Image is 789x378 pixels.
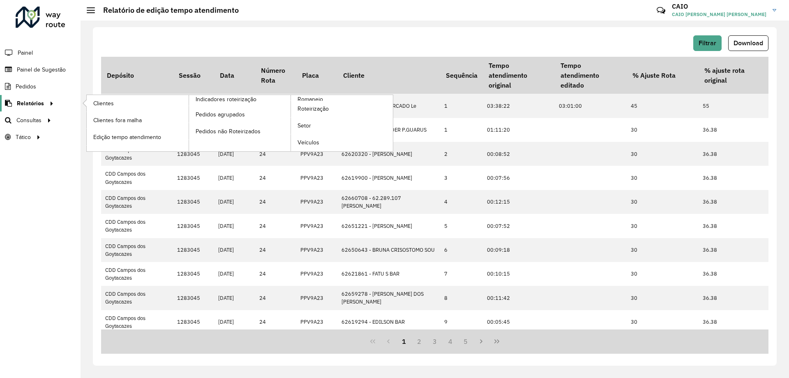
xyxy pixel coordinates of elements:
[255,94,296,118] td: 14
[101,262,173,286] td: CDD Campos dos Goytacazes
[337,57,440,94] th: Cliente
[483,190,555,214] td: 00:12:15
[298,95,323,104] span: Romaneio
[627,166,699,190] td: 30
[489,334,505,349] button: Last Page
[555,57,627,94] th: Tempo atendimento editado
[440,118,483,142] td: 1
[173,214,214,238] td: 1283045
[255,238,296,262] td: 24
[627,118,699,142] td: 30
[627,286,699,310] td: 30
[173,94,214,118] td: 1283045
[101,166,173,190] td: CDD Campos dos Goytacazes
[173,142,214,166] td: 1283045
[214,214,255,238] td: [DATE]
[298,138,319,147] span: Veículos
[18,49,33,57] span: Painel
[214,286,255,310] td: [DATE]
[101,214,173,238] td: CDD Campos dos Goytacazes
[87,95,291,151] a: Indicadores roteirização
[440,94,483,118] td: 1
[440,286,483,310] td: 8
[255,142,296,166] td: 24
[458,334,474,349] button: 5
[173,262,214,286] td: 1283045
[483,118,555,142] td: 01:11:20
[196,110,245,119] span: Pedidos agrupados
[296,286,337,310] td: PPV9A23
[734,39,763,46] span: Download
[693,35,722,51] button: Filtrar
[87,95,189,111] a: Clientes
[17,99,44,108] span: Relatórios
[483,310,555,334] td: 00:05:45
[173,286,214,310] td: 1283045
[337,190,440,214] td: 62660708 - 62.289.107 [PERSON_NAME]
[214,262,255,286] td: [DATE]
[93,116,142,125] span: Clientes fora malha
[427,334,443,349] button: 3
[627,190,699,214] td: 30
[214,94,255,118] td: [DATE]
[483,238,555,262] td: 00:09:18
[173,238,214,262] td: 1283045
[214,166,255,190] td: [DATE]
[101,310,173,334] td: CDD Campos dos Goytacazes
[483,142,555,166] td: 00:08:52
[699,166,771,190] td: 36.38
[291,118,393,134] a: Setor
[101,142,173,166] td: CDD Campos dos Goytacazes
[699,142,771,166] td: 36.38
[296,238,337,262] td: PPV9A23
[255,286,296,310] td: 24
[101,238,173,262] td: CDD Campos dos Goytacazes
[627,57,699,94] th: % Ajuste Rota
[440,57,483,94] th: Sequência
[291,135,393,151] a: Veículos
[627,310,699,334] td: 30
[87,129,189,145] a: Edição tempo atendimento
[291,101,393,117] a: Roteirização
[255,166,296,190] td: 24
[555,94,627,118] td: 03:01:00
[255,214,296,238] td: 24
[101,94,173,118] td: CDD Campos dos Goytacazes
[214,238,255,262] td: [DATE]
[189,106,291,123] a: Pedidos agrupados
[255,310,296,334] td: 24
[173,310,214,334] td: 1283045
[672,2,766,10] h3: CAIO
[214,57,255,94] th: Data
[101,286,173,310] td: CDD Campos dos Goytacazes
[627,214,699,238] td: 30
[337,142,440,166] td: 62620320 - [PERSON_NAME]
[473,334,489,349] button: Next Page
[16,82,36,91] span: Pedidos
[440,190,483,214] td: 4
[298,121,311,130] span: Setor
[93,99,114,108] span: Clientes
[396,334,412,349] button: 1
[652,2,670,19] a: Contato Rápido
[296,94,337,118] td: RKK8D66
[699,39,716,46] span: Filtrar
[483,57,555,94] th: Tempo atendimento original
[101,190,173,214] td: CDD Campos dos Goytacazes
[337,166,440,190] td: 62619900 - [PERSON_NAME]
[298,104,329,113] span: Roteirização
[214,310,255,334] td: [DATE]
[337,238,440,262] td: 62650643 - BRUNA CRISOSTOMO SOU
[337,214,440,238] td: 62651221 - [PERSON_NAME]
[189,95,393,151] a: Romaneio
[440,262,483,286] td: 7
[93,133,161,141] span: Edição tempo atendimento
[214,190,255,214] td: [DATE]
[483,166,555,190] td: 00:07:56
[699,262,771,286] td: 36.38
[17,65,66,74] span: Painel de Sugestão
[440,142,483,166] td: 2
[411,334,427,349] button: 2
[627,262,699,286] td: 30
[699,238,771,262] td: 36.38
